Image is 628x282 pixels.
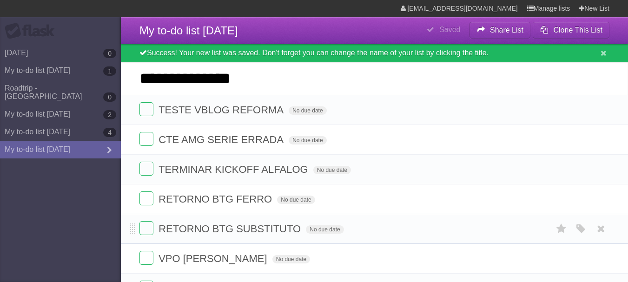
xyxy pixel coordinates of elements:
[272,255,310,263] span: No due date
[139,132,153,146] label: Done
[439,26,460,33] b: Saved
[103,49,116,58] b: 0
[469,22,531,39] button: Share List
[277,196,315,204] span: No due date
[139,162,153,176] label: Done
[159,164,311,175] span: TERMINAR KICKOFF ALFALOG
[289,136,326,144] span: No due date
[139,191,153,205] label: Done
[533,22,609,39] button: Clone This List
[139,221,153,235] label: Done
[159,134,286,145] span: CTE AMG SERIE ERRADA
[313,166,351,174] span: No due date
[5,23,60,39] div: Flask
[490,26,523,34] b: Share List
[121,44,628,62] div: Success! Your new list was saved. Don't forget you can change the name of your list by clicking t...
[103,92,116,102] b: 0
[289,106,326,115] span: No due date
[159,223,303,235] span: RETORNO BTG SUBSTITUTO
[553,221,570,236] label: Star task
[103,110,116,119] b: 2
[103,66,116,76] b: 1
[103,128,116,137] b: 4
[159,104,286,116] span: TESTE VBLOG REFORMA
[139,102,153,116] label: Done
[139,251,153,265] label: Done
[159,193,274,205] span: RETORNO BTG FERRO
[306,225,344,234] span: No due date
[553,26,602,34] b: Clone This List
[159,253,270,264] span: VPO [PERSON_NAME]
[139,24,238,37] span: My to-do list [DATE]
